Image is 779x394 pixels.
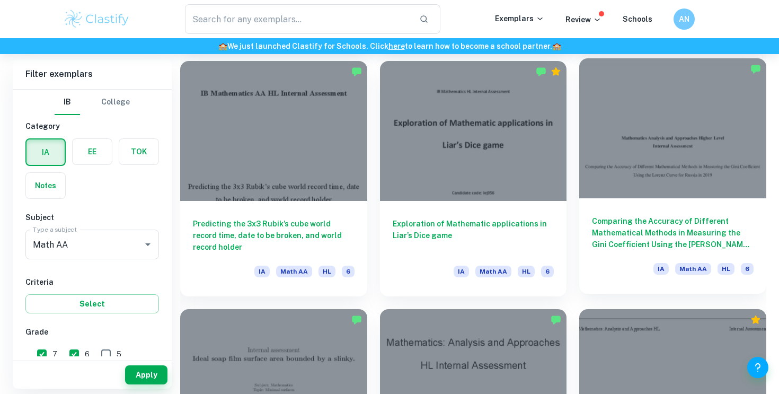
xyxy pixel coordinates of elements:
[380,61,567,296] a: Exploration of Mathematic applications in Liar’s Dice gameIAMath AAHL6
[674,8,695,30] button: AN
[13,59,172,89] h6: Filter exemplars
[25,276,159,288] h6: Criteria
[342,266,355,277] span: 6
[536,66,546,77] img: Marked
[55,90,80,115] button: IB
[55,90,130,115] div: Filter type choice
[552,42,561,50] span: 🏫
[101,90,130,115] button: College
[623,15,652,23] a: Schools
[25,326,159,338] h6: Grade
[254,266,270,277] span: IA
[741,263,754,275] span: 6
[73,139,112,164] button: EE
[718,263,734,275] span: HL
[119,139,158,164] button: TOK
[592,215,754,250] h6: Comparing the Accuracy of Different Mathematical Methods in Measuring the Gini Coefficient Using ...
[678,13,691,25] h6: AN
[579,61,766,296] a: Comparing the Accuracy of Different Mathematical Methods in Measuring the Gini Coefficient Using ...
[518,266,535,277] span: HL
[180,61,367,296] a: Predicting the 3x3 Rubik’s cube world record time, date to be broken, and world record holderIAMa...
[675,263,711,275] span: Math AA
[25,120,159,132] h6: Category
[33,225,77,234] label: Type a subject
[388,42,405,50] a: here
[26,139,65,165] button: IA
[125,365,167,384] button: Apply
[117,348,121,360] span: 5
[551,314,561,325] img: Marked
[750,314,761,325] div: Premium
[351,66,362,77] img: Marked
[193,218,355,253] h6: Predicting the 3x3 Rubik’s cube world record time, date to be broken, and world record holder
[541,266,554,277] span: 6
[551,66,561,77] div: Premium
[747,357,768,378] button: Help and Feedback
[454,266,469,277] span: IA
[85,348,90,360] span: 6
[351,314,362,325] img: Marked
[25,294,159,313] button: Select
[475,266,511,277] span: Math AA
[140,237,155,252] button: Open
[218,42,227,50] span: 🏫
[565,14,601,25] p: Review
[750,64,761,74] img: Marked
[185,4,411,34] input: Search for any exemplars...
[393,218,554,253] h6: Exploration of Mathematic applications in Liar’s Dice game
[52,348,57,360] span: 7
[63,8,130,30] img: Clastify logo
[2,40,777,52] h6: We just launched Clastify for Schools. Click to learn how to become a school partner.
[26,173,65,198] button: Notes
[25,212,159,223] h6: Subject
[495,13,544,24] p: Exemplars
[276,266,312,277] span: Math AA
[653,263,669,275] span: IA
[318,266,335,277] span: HL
